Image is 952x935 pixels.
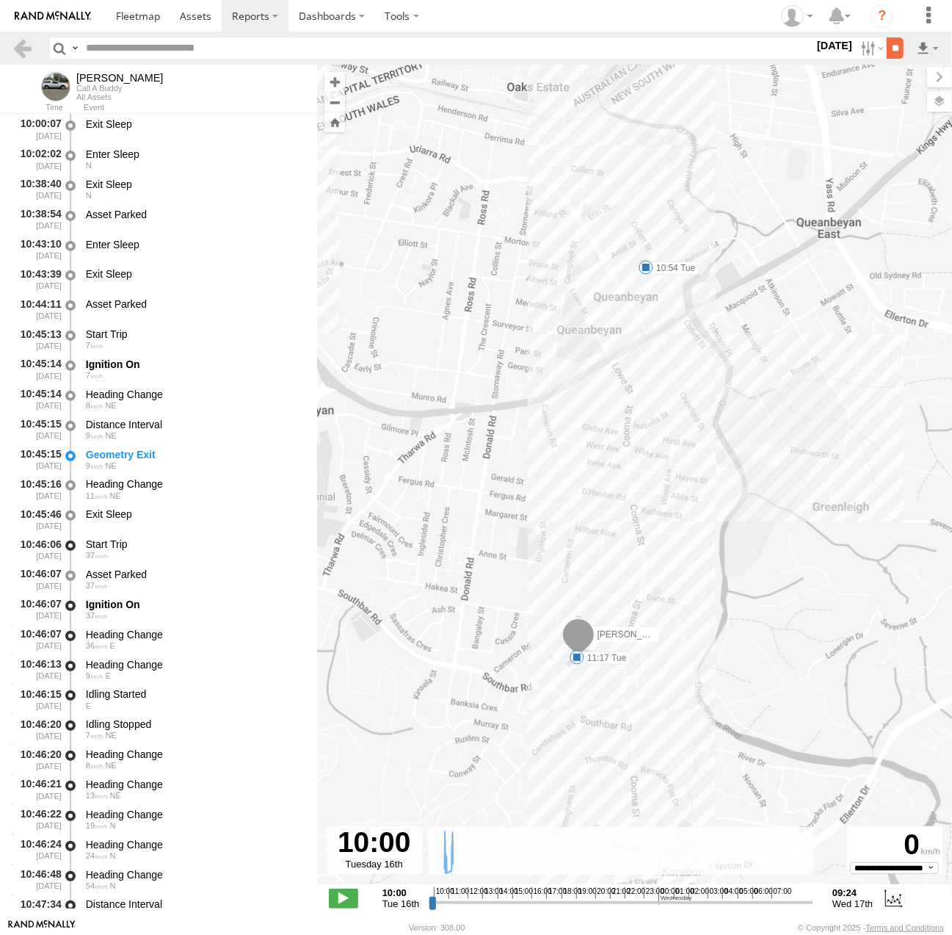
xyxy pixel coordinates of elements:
[482,887,503,899] span: 13:00
[382,898,420,909] span: Tue 16th Sep 2025
[849,828,940,862] div: 0
[832,898,873,909] span: Wed 17th Sep 2025
[12,325,63,353] div: 10:45:13 [DATE]
[105,431,116,440] span: Heading: 52
[69,37,81,59] label: Search Query
[12,505,63,533] div: 10:45:46 [DATE]
[674,887,694,899] span: 01:00
[86,538,303,551] div: Start Trip
[86,808,303,821] div: Heading Change
[86,658,303,671] div: Heading Change
[110,881,116,890] span: Heading: 359
[12,715,63,743] div: 10:46:20 [DATE]
[86,551,108,560] span: 37
[86,118,303,131] div: Exit Sleep
[324,72,345,92] button: Zoom in
[12,746,63,773] div: 10:46:20 [DATE]
[86,191,92,200] span: Heading: 2
[86,778,303,791] div: Heading Change
[86,388,303,401] div: Heading Change
[814,37,855,54] label: [DATE]
[382,887,420,898] strong: 10:00
[12,295,63,322] div: 10:44:11 [DATE]
[86,791,108,800] span: 13
[86,687,303,701] div: Idling Started
[76,93,163,101] div: All Assets
[644,887,664,899] span: 23:00
[12,236,63,263] div: 10:43:10 [DATE]
[324,92,345,112] button: Zoom out
[86,238,303,251] div: Enter Sleep
[86,838,303,851] div: Heading Change
[12,446,63,473] div: 10:45:15 [DATE]
[798,923,944,932] div: © Copyright 2025 -
[84,104,317,112] div: Event
[86,718,303,731] div: Idling Stopped
[577,651,631,665] label: 11:17 Tue
[86,898,303,911] div: Distance Interval
[86,148,303,161] div: Enter Sleep
[512,887,533,899] span: 15:00
[86,598,303,611] div: Ignition On
[105,401,116,410] span: Heading: 58
[86,358,303,371] div: Ignition On
[86,178,303,191] div: Exit Sleep
[12,566,63,593] div: 10:46:07 [DATE]
[12,104,63,112] div: Time
[531,887,552,899] span: 16:00
[752,887,773,899] span: 06:00
[86,581,108,590] span: 37
[434,887,454,899] span: 10:00
[86,328,303,341] div: Start Trip
[86,881,108,890] span: 54
[871,4,894,28] i: ?
[110,491,121,500] span: Heading: 47
[86,628,303,641] div: Heading Change
[12,836,63,863] div: 10:46:24 [DATE]
[86,401,103,410] span: 8
[110,851,116,860] span: Heading: 10
[329,889,358,908] label: Play/Stop
[12,596,63,623] div: 10:46:07 [DATE]
[8,920,76,935] a: Visit our Website
[86,611,108,620] span: 37
[12,656,63,683] div: 10:46:13 [DATE]
[595,887,616,899] span: 20:00
[86,821,108,830] span: 19
[76,84,163,93] div: Call A Buddy
[722,887,743,899] span: 04:00
[12,866,63,893] div: 10:46:48 [DATE]
[86,701,91,710] span: Heading: 79
[86,477,303,491] div: Heading Change
[688,887,709,899] span: 02:00
[12,416,63,443] div: 10:45:15 [DATE]
[12,535,63,563] div: 10:46:06 [DATE]
[776,5,818,27] div: Helen Mason
[86,448,303,461] div: Geometry Exit
[105,761,116,770] span: Heading: 57
[12,386,63,413] div: 10:45:14 [DATE]
[12,355,63,383] div: 10:45:14 [DATE]
[12,686,63,713] div: 10:46:15 [DATE]
[12,806,63,833] div: 10:46:22 [DATE]
[86,297,303,311] div: Asset Parked
[86,341,103,350] span: 7
[832,887,873,898] strong: 09:24
[86,851,108,860] span: 24
[12,626,63,653] div: 10:46:07 [DATE]
[86,371,103,380] span: 7
[708,887,728,899] span: 03:00
[610,887,631,899] span: 21:00
[86,671,103,680] span: 9
[448,887,469,899] span: 11:00
[86,161,92,170] span: Heading: 2
[110,791,121,800] span: Heading: 37
[86,208,303,221] div: Asset Parked
[12,476,63,503] div: 10:45:16 [DATE]
[771,887,792,899] span: 07:00
[86,748,303,761] div: Heading Change
[12,145,63,173] div: 10:02:02 [DATE]
[738,887,758,899] span: 05:00
[498,887,518,899] span: 14:00
[110,641,115,650] span: Heading: 98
